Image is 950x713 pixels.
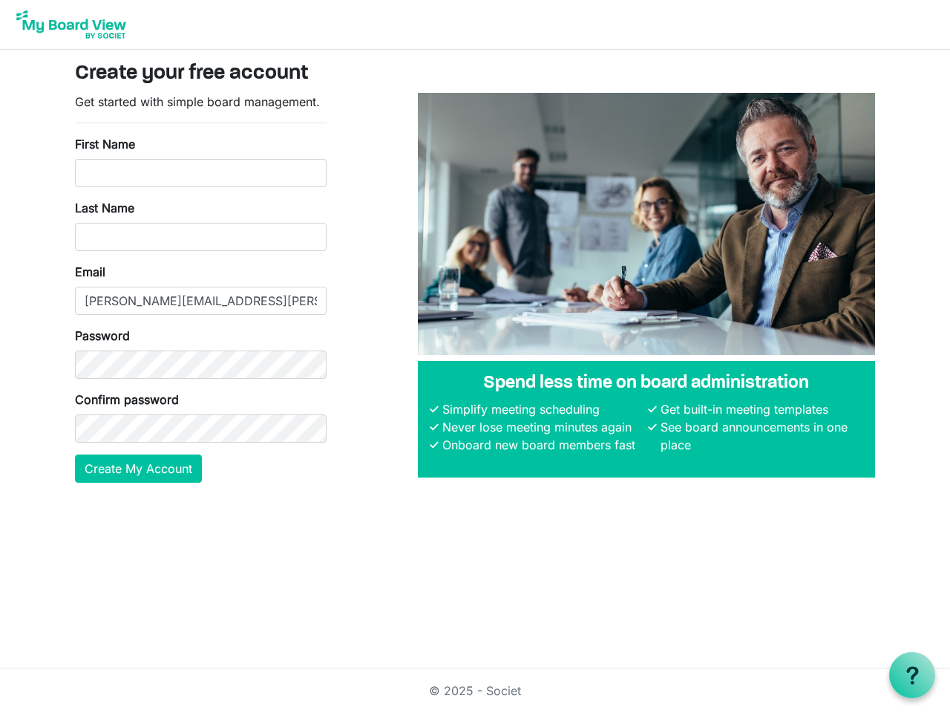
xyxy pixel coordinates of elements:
li: Simplify meeting scheduling [439,400,645,418]
label: Last Name [75,199,134,217]
li: Onboard new board members fast [439,436,645,454]
span: Get started with simple board management. [75,94,320,109]
label: Confirm password [75,391,179,408]
label: Password [75,327,130,345]
img: My Board View Logo [12,6,131,43]
label: First Name [75,135,135,153]
img: A photograph of board members sitting at a table [418,93,875,355]
li: Get built-in meeting templates [657,400,863,418]
a: © 2025 - Societ [429,683,521,698]
h4: Spend less time on board administration [430,373,863,394]
button: Create My Account [75,455,202,483]
li: See board announcements in one place [657,418,863,454]
h3: Create your free account [75,62,875,87]
label: Email [75,263,105,281]
li: Never lose meeting minutes again [439,418,645,436]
